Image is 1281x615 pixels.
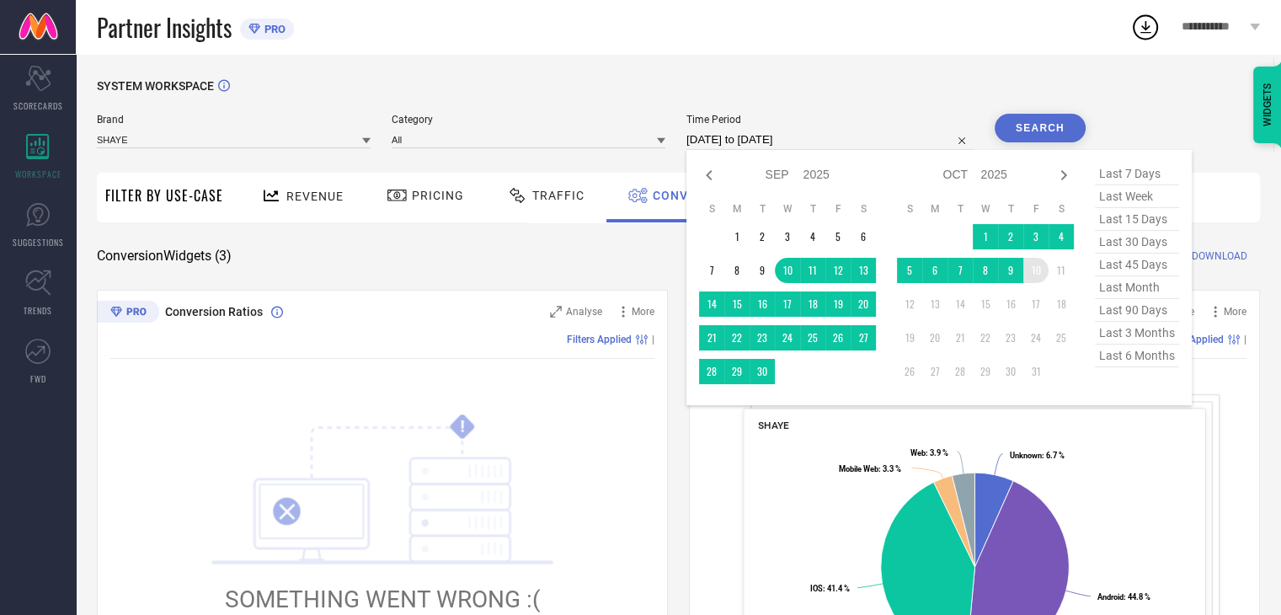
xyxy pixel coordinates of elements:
[1095,254,1179,276] span: last 45 days
[775,224,800,249] td: Wed Sep 03 2025
[1095,299,1179,322] span: last 90 days
[825,258,851,283] td: Fri Sep 12 2025
[392,114,665,126] span: Category
[97,301,159,326] div: Premium
[750,325,775,350] td: Tue Sep 23 2025
[825,202,851,216] th: Friday
[686,114,974,126] span: Time Period
[839,464,901,473] text: : 3.3 %
[973,258,998,283] td: Wed Oct 08 2025
[1049,291,1074,317] td: Sat Oct 18 2025
[851,202,876,216] th: Saturday
[225,586,541,613] span: SOMETHING WENT WRONG :(
[1095,322,1179,345] span: last 3 months
[825,291,851,317] td: Fri Sep 19 2025
[800,258,825,283] td: Thu Sep 11 2025
[947,202,973,216] th: Tuesday
[897,202,922,216] th: Sunday
[699,291,724,317] td: Sun Sep 14 2025
[1095,185,1179,208] span: last week
[897,325,922,350] td: Sun Oct 19 2025
[1095,276,1179,299] span: last month
[947,291,973,317] td: Tue Oct 14 2025
[724,359,750,384] td: Mon Sep 29 2025
[910,448,926,457] tspan: Web
[686,130,974,150] input: Select time period
[1054,165,1074,185] div: Next month
[724,224,750,249] td: Mon Sep 01 2025
[1095,163,1179,185] span: last 7 days
[699,325,724,350] td: Sun Sep 21 2025
[1049,325,1074,350] td: Sat Oct 25 2025
[24,304,52,317] span: TRENDS
[922,202,947,216] th: Monday
[922,359,947,384] td: Mon Oct 27 2025
[699,202,724,216] th: Sunday
[699,359,724,384] td: Sun Sep 28 2025
[973,202,998,216] th: Wednesday
[851,325,876,350] td: Sat Sep 27 2025
[910,448,948,457] text: : 3.9 %
[724,258,750,283] td: Mon Sep 08 2025
[897,291,922,317] td: Sun Oct 12 2025
[800,202,825,216] th: Thursday
[750,202,775,216] th: Tuesday
[973,359,998,384] td: Wed Oct 29 2025
[810,584,850,593] text: : 41.4 %
[15,168,61,180] span: WORKSPACE
[1192,248,1247,265] span: DOWNLOAD
[724,325,750,350] td: Mon Sep 22 2025
[1224,306,1246,318] span: More
[922,291,947,317] td: Mon Oct 13 2025
[839,464,878,473] tspan: Mobile Web
[947,258,973,283] td: Tue Oct 07 2025
[97,248,232,265] span: Conversion Widgets ( 3 )
[800,325,825,350] td: Thu Sep 25 2025
[897,258,922,283] td: Sun Oct 05 2025
[973,325,998,350] td: Wed Oct 22 2025
[1095,345,1179,367] span: last 6 months
[699,258,724,283] td: Sun Sep 07 2025
[653,189,734,202] span: Conversion
[897,359,922,384] td: Sun Oct 26 2025
[13,236,64,249] span: SUGGESTIONS
[998,258,1023,283] td: Thu Oct 09 2025
[851,258,876,283] td: Sat Sep 13 2025
[1023,202,1049,216] th: Friday
[1023,224,1049,249] td: Fri Oct 03 2025
[775,258,800,283] td: Wed Sep 10 2025
[652,334,654,345] span: |
[412,189,464,202] span: Pricing
[567,334,632,345] span: Filters Applied
[775,291,800,317] td: Wed Sep 17 2025
[998,224,1023,249] td: Thu Oct 02 2025
[724,202,750,216] th: Monday
[750,359,775,384] td: Tue Sep 30 2025
[775,325,800,350] td: Wed Sep 24 2025
[1049,202,1074,216] th: Saturday
[1010,451,1042,460] tspan: Unknown
[1130,12,1161,42] div: Open download list
[97,10,232,45] span: Partner Insights
[851,224,876,249] td: Sat Sep 06 2025
[1023,359,1049,384] td: Fri Oct 31 2025
[286,190,344,203] span: Revenue
[825,325,851,350] td: Fri Sep 26 2025
[632,306,654,318] span: More
[750,291,775,317] td: Tue Sep 16 2025
[998,202,1023,216] th: Thursday
[97,79,214,93] span: SYSTEM WORKSPACE
[1049,258,1074,283] td: Sat Oct 11 2025
[810,584,823,593] tspan: IOS
[1095,231,1179,254] span: last 30 days
[851,291,876,317] td: Sat Sep 20 2025
[947,359,973,384] td: Tue Oct 28 2025
[973,291,998,317] td: Wed Oct 15 2025
[105,185,223,206] span: Filter By Use-Case
[165,305,263,318] span: Conversion Ratios
[566,306,602,318] span: Analyse
[973,224,998,249] td: Wed Oct 01 2025
[724,291,750,317] td: Mon Sep 15 2025
[775,202,800,216] th: Wednesday
[1023,291,1049,317] td: Fri Oct 17 2025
